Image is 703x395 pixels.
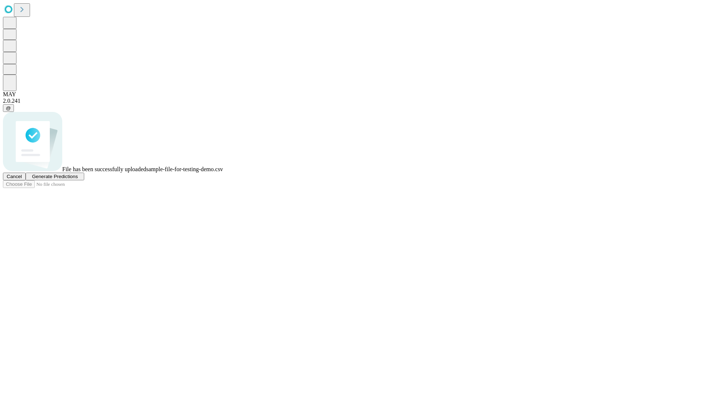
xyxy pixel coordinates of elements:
button: Generate Predictions [26,173,84,180]
span: sample-file-for-testing-demo.csv [146,166,223,172]
div: 2.0.241 [3,98,700,104]
span: Cancel [7,174,22,179]
button: @ [3,104,14,112]
div: MAY [3,91,700,98]
span: File has been successfully uploaded [62,166,146,172]
span: @ [6,105,11,111]
button: Cancel [3,173,26,180]
span: Generate Predictions [32,174,78,179]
